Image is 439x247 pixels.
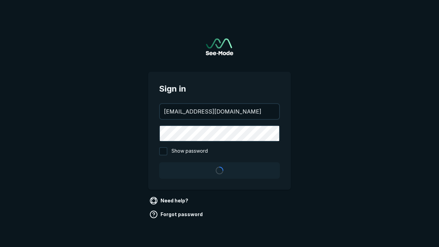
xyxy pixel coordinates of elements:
img: See-Mode Logo [206,38,233,55]
a: Need help? [148,195,191,206]
a: Go to sign in [206,38,233,55]
input: your@email.com [160,104,279,119]
span: Sign in [159,83,280,95]
span: Show password [171,147,208,155]
a: Forgot password [148,209,205,220]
